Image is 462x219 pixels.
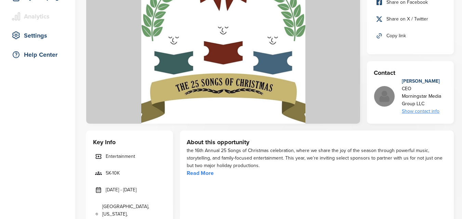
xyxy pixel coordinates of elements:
[106,169,120,177] span: 5K-10K
[386,32,406,40] span: Copy link
[7,9,68,24] a: Analytics
[10,29,68,42] div: Settings
[402,93,447,108] div: Morningstar Media Group LLC
[374,86,395,107] img: Missing
[386,15,428,23] span: Share on X / Twitter
[106,153,135,160] span: Entertainment
[187,147,447,169] div: the 16th Annual 25 Songs of Christmas celebration, where we share the joy of the season through p...
[106,186,136,194] span: [DATE] - [DATE]
[402,85,447,93] div: CEO
[374,12,447,26] a: Share on X / Twitter
[7,28,68,43] a: Settings
[187,170,214,177] a: Read More
[93,137,166,147] h3: Key Info
[374,29,447,43] a: Copy link
[187,137,447,147] h3: About this opportunity
[10,10,68,23] div: Analytics
[402,108,447,115] div: Show contact info
[10,49,68,61] div: Help Center
[7,47,68,63] a: Help Center
[374,68,447,78] h3: Contact
[402,78,447,85] div: [PERSON_NAME]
